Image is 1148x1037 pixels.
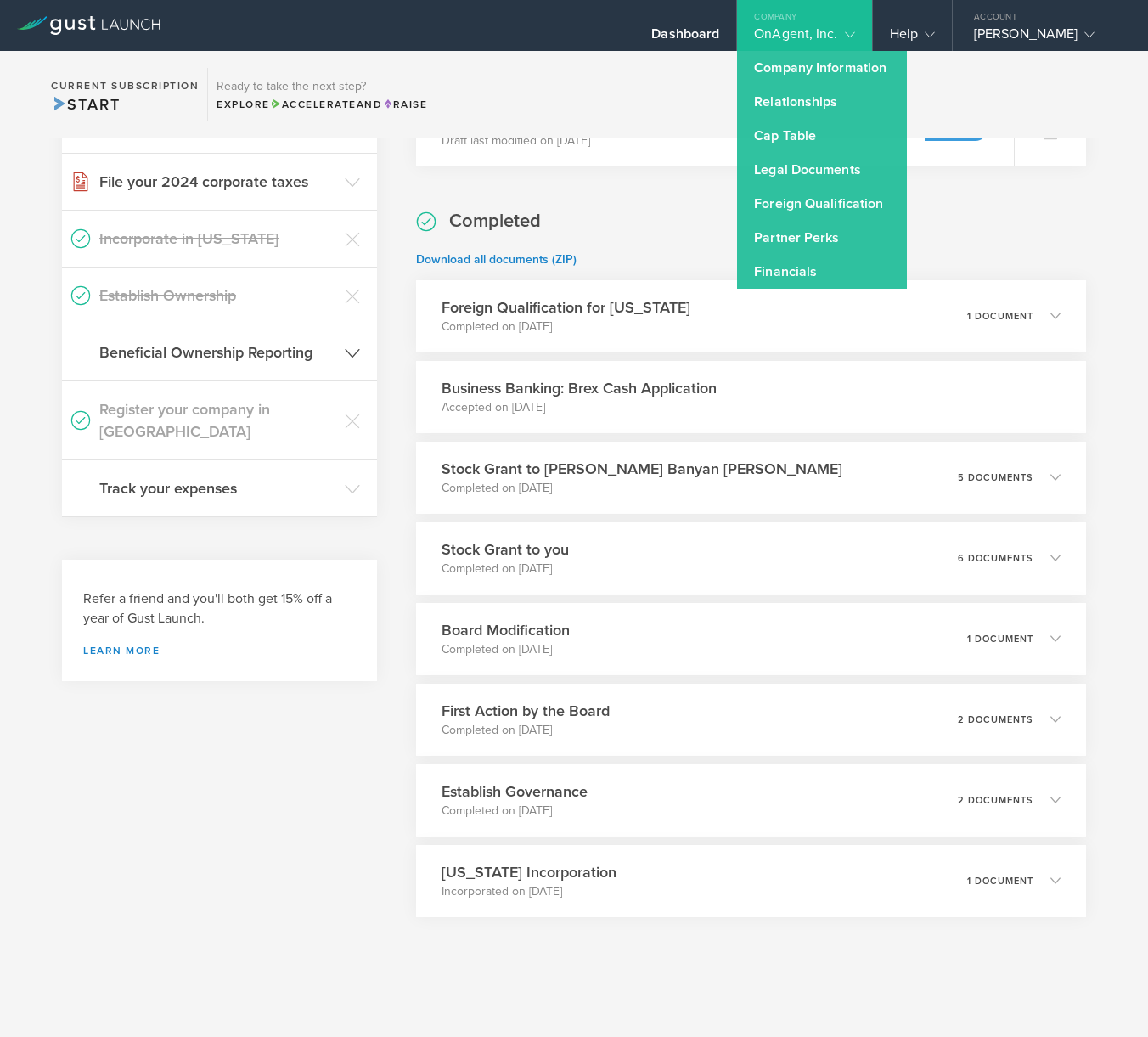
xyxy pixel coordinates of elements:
[958,554,1033,563] p: 6 documents
[958,796,1033,805] p: 2 documents
[967,876,1033,886] p: 1 document
[754,25,854,51] div: OnAgent, Inc.
[449,209,541,234] h2: Completed
[442,399,717,416] p: Accepted on [DATE]
[442,132,644,149] p: Draft last modified on [DATE]
[967,312,1033,321] p: 1 document
[99,228,336,250] h3: Incorporate in [US_STATE]
[651,25,719,51] div: Dashboard
[967,634,1033,644] p: 1 document
[207,68,436,121] div: Ready to take the next step?ExploreAccelerateandRaise
[99,285,336,307] h3: Establish Ownership
[442,377,717,399] h3: Business Banking: Brex Cash Application
[382,99,427,110] span: Raise
[270,99,383,110] span: and
[99,171,336,193] h3: File your 2024 corporate taxes
[442,700,610,722] h3: First Action by the Board
[442,538,569,561] h3: Stock Grant to you
[270,99,357,110] span: Accelerate
[51,81,199,91] h2: Current Subscription
[442,781,588,803] h3: Establish Governance
[958,715,1033,724] p: 2 documents
[217,97,427,112] div: Explore
[99,398,336,442] h3: Register your company in [GEOGRAPHIC_DATA]
[442,861,616,883] h3: [US_STATE] Incorporation
[442,480,842,497] p: Completed on [DATE]
[442,722,610,739] p: Completed on [DATE]
[890,25,935,51] div: Help
[442,619,570,641] h3: Board Modification
[99,477,336,499] h3: Track your expenses
[51,95,120,114] span: Start
[974,25,1118,51] div: [PERSON_NAME]
[217,81,427,93] h3: Ready to take the next step?
[83,589,356,628] h3: Refer a friend and you'll both get 15% off a year of Gust Launch.
[442,296,690,318] h3: Foreign Qualification for [US_STATE]
[442,458,842,480] h3: Stock Grant to [PERSON_NAME] Banyan [PERSON_NAME]
[442,803,588,820] p: Completed on [DATE]
[99,341,336,364] h3: Beneficial Ownership Reporting
[442,883,616,900] p: Incorporated on [DATE]
[83,645,356,656] a: Learn more
[442,318,690,335] p: Completed on [DATE]
[958,473,1033,482] p: 5 documents
[416,252,577,267] a: Download all documents (ZIP)
[1063,955,1148,1037] iframe: Chat Widget
[442,641,570,658] p: Completed on [DATE]
[442,561,569,578] p: Completed on [DATE]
